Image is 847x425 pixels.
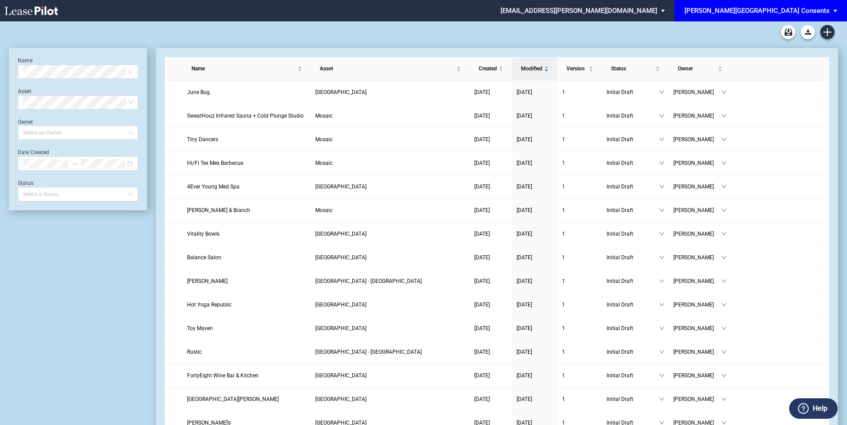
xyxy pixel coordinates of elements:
a: Hot Yoga Republic [187,300,306,309]
span: [PERSON_NAME] [673,111,721,120]
label: Owner [18,119,33,125]
span: Mosaic [315,113,333,119]
a: [DATE] [474,277,508,286]
a: [GEOGRAPHIC_DATA] [315,324,465,333]
span: Balance Salon [187,254,221,261]
span: 1 [562,325,565,331]
a: 4Ever Young Med Spa [187,182,306,191]
span: down [659,302,664,307]
span: [PERSON_NAME] [673,229,721,238]
a: Archive [781,25,795,39]
span: Initial Draft [607,371,659,380]
span: SweatHouz Infrared Sauna + Cold Plunge Studio [187,113,304,119]
span: 1 [562,231,565,237]
span: Initial Draft [607,111,659,120]
span: 1 [562,89,565,95]
span: 1 [562,184,565,190]
th: Modified [512,57,558,81]
span: 1 [562,113,565,119]
a: [DATE] [517,182,553,191]
th: Created [470,57,512,81]
span: [DATE] [474,325,490,331]
a: 1 [562,395,598,404]
span: [DATE] [517,254,532,261]
label: Date Created [18,149,49,155]
span: Initial Draft [607,253,659,262]
a: [GEOGRAPHIC_DATA] - [GEOGRAPHIC_DATA] [315,277,465,286]
span: [DATE] [517,207,532,213]
a: 1 [562,88,598,97]
th: Owner [669,57,731,81]
span: 1 [562,207,565,213]
span: swap-right [71,160,77,167]
a: [DATE] [474,159,508,168]
a: [DATE] [474,229,508,238]
span: FortyEight Wine Bar & Kitchen [187,372,259,379]
span: down [659,113,664,119]
div: [PERSON_NAME][GEOGRAPHIC_DATA] Consents [684,7,830,15]
a: 1 [562,253,598,262]
span: Freshfields Village [315,396,366,402]
a: 1 [562,206,598,215]
span: [DATE] [474,160,490,166]
span: Hi/Fi Tex Mex Barbecue [187,160,243,166]
span: [DATE] [474,302,490,308]
span: [PERSON_NAME] [673,253,721,262]
a: [DATE] [474,371,508,380]
a: 1 [562,159,598,168]
span: [DATE] [474,136,490,143]
span: [DATE] [474,89,490,95]
span: [DATE] [517,113,532,119]
span: Vitality Bowls [187,231,220,237]
span: 1 [562,136,565,143]
a: Mosaic [315,111,465,120]
span: [DATE] [517,278,532,284]
span: down [659,396,664,402]
span: Mosaic [315,160,333,166]
span: Initial Draft [607,277,659,286]
a: [PERSON_NAME] & Branch [187,206,306,215]
span: [DATE] [517,184,532,190]
span: down [659,326,664,331]
a: [DATE] [474,253,508,262]
a: 1 [562,229,598,238]
span: down [721,396,727,402]
span: June Bug [187,89,210,95]
span: [PERSON_NAME] [673,300,721,309]
label: Asset [18,88,31,94]
span: down [721,184,727,189]
a: [DATE] [474,88,508,97]
a: Tiny Dancers [187,135,306,144]
span: 1 [562,349,565,355]
span: Owner [678,64,716,73]
span: Initial Draft [607,229,659,238]
a: [DATE] [474,182,508,191]
span: down [659,255,664,260]
a: [DATE] [517,135,553,144]
a: Mosaic [315,135,465,144]
span: [PERSON_NAME] [673,135,721,144]
span: [PERSON_NAME] [673,371,721,380]
span: [PERSON_NAME] [673,182,721,191]
span: [DATE] [474,207,490,213]
span: down [721,231,727,237]
a: [DATE] [474,347,508,356]
span: [DATE] [474,372,490,379]
span: Uptown Park - West [315,278,422,284]
span: Uptown Park - East [315,349,422,355]
span: down [659,184,664,189]
span: [PERSON_NAME] [673,347,721,356]
span: [DATE] [474,349,490,355]
span: 1 [562,302,565,308]
span: down [721,326,727,331]
span: Initial Draft [607,395,659,404]
a: [DATE] [517,253,553,262]
span: Asset [320,64,455,73]
a: [DATE] [474,300,508,309]
span: Village Oaks [315,231,366,237]
a: June Bug [187,88,306,97]
span: Initial Draft [607,135,659,144]
span: down [659,90,664,95]
span: Freshfields Village [315,372,366,379]
a: Hi/Fi Tex Mex Barbecue [187,159,306,168]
